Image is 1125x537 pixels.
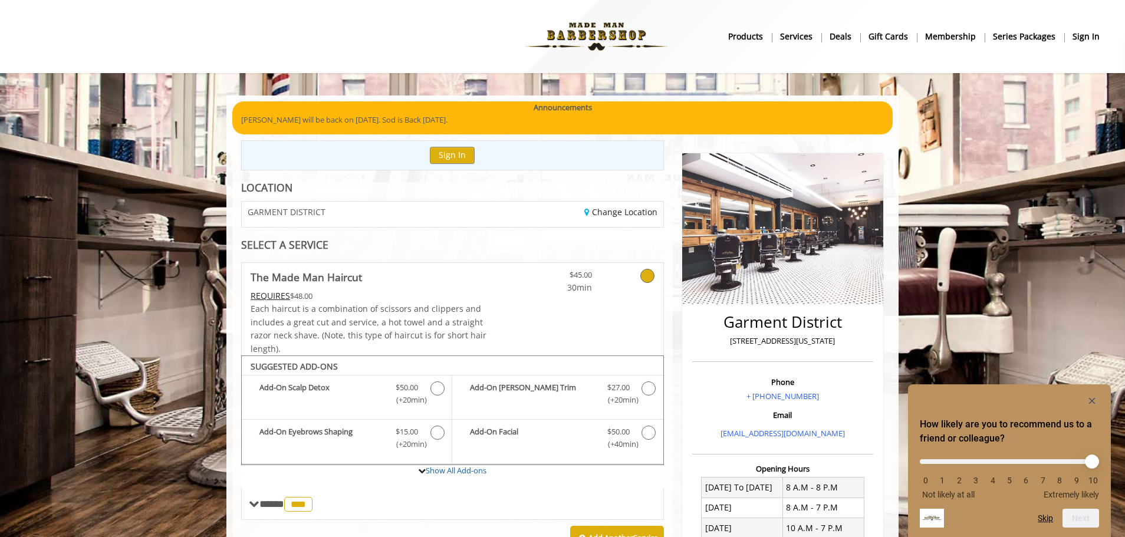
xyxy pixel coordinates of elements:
label: Add-On Facial [458,426,657,453]
a: Change Location [584,206,657,218]
a: [EMAIL_ADDRESS][DOMAIN_NAME] [721,428,845,439]
a: Show All Add-ons [426,465,486,476]
li: 1 [936,476,948,485]
b: The Made Man Haircut [251,269,362,285]
b: Add-On Eyebrows Shaping [259,426,384,450]
div: SELECT A SERVICE [241,239,664,251]
b: Deals [830,30,851,43]
span: $50.00 [396,381,418,394]
b: SUGGESTED ADD-ONS [251,361,338,372]
span: GARMENT DISTRICT [248,207,325,216]
li: 4 [987,476,999,485]
a: Productsproducts [720,28,772,45]
h3: Email [695,411,870,419]
button: Skip [1038,513,1053,523]
div: $48.00 [251,289,488,302]
b: Services [780,30,812,43]
a: DealsDeals [821,28,860,45]
b: gift cards [869,30,908,43]
li: 3 [970,476,982,485]
li: 8 [1054,476,1065,485]
b: Series packages [993,30,1055,43]
label: Add-On Scalp Detox [248,381,446,409]
li: 6 [1020,476,1032,485]
li: 10 [1087,476,1099,485]
b: Announcements [534,101,592,114]
span: (+20min ) [390,438,425,450]
h2: How likely are you to recommend us to a friend or colleague? Select an option from 0 to 10, with ... [920,417,1099,446]
p: [STREET_ADDRESS][US_STATE] [695,335,870,347]
li: 2 [953,476,965,485]
span: Each haircut is a combination of scissors and clippers and includes a great cut and service, a ho... [251,303,486,354]
b: products [728,30,763,43]
h3: Opening Hours [692,464,873,473]
span: Not likely at all [922,490,975,499]
h3: Phone [695,378,870,386]
b: Add-On [PERSON_NAME] Trim [470,381,595,406]
button: Next question [1062,509,1099,528]
span: (+20min ) [601,394,636,406]
span: This service needs some Advance to be paid before we block your appointment [251,290,290,301]
li: 5 [1004,476,1015,485]
p: [PERSON_NAME] will be back on [DATE]. Sod is Back [DATE]. [241,114,884,126]
b: LOCATION [241,180,292,195]
h2: Garment District [695,314,870,331]
b: Membership [925,30,976,43]
span: $27.00 [607,381,630,394]
li: 7 [1037,476,1049,485]
a: + [PHONE_NUMBER] [746,391,819,401]
span: $50.00 [607,426,630,438]
label: Add-On Eyebrows Shaping [248,426,446,453]
span: (+40min ) [601,438,636,450]
b: Add-On Facial [470,426,595,450]
td: [DATE] [702,498,783,518]
td: [DATE] To [DATE] [702,477,783,498]
div: How likely are you to recommend us to a friend or colleague? Select an option from 0 to 10, with ... [920,394,1099,528]
img: Made Man Barbershop logo [515,4,677,69]
td: 8 A.M - 7 P.M [782,498,864,518]
span: $15.00 [396,426,418,438]
span: (+20min ) [390,394,425,406]
div: The Made Man Haircut Add-onS [241,355,664,465]
a: Gift cardsgift cards [860,28,917,45]
a: ServicesServices [772,28,821,45]
b: sign in [1073,30,1100,43]
li: 0 [920,476,932,485]
div: How likely are you to recommend us to a friend or colleague? Select an option from 0 to 10, with ... [920,450,1099,499]
td: 8 A.M - 8 P.M [782,477,864,498]
button: Sign In [430,147,475,164]
a: $45.00 [522,263,592,294]
span: 30min [522,281,592,294]
li: 9 [1071,476,1083,485]
a: sign insign in [1064,28,1108,45]
button: Hide survey [1085,394,1099,408]
a: MembershipMembership [917,28,985,45]
a: Series packagesSeries packages [985,28,1064,45]
label: Add-On Beard Trim [458,381,657,409]
span: Extremely likely [1044,490,1099,499]
b: Add-On Scalp Detox [259,381,384,406]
